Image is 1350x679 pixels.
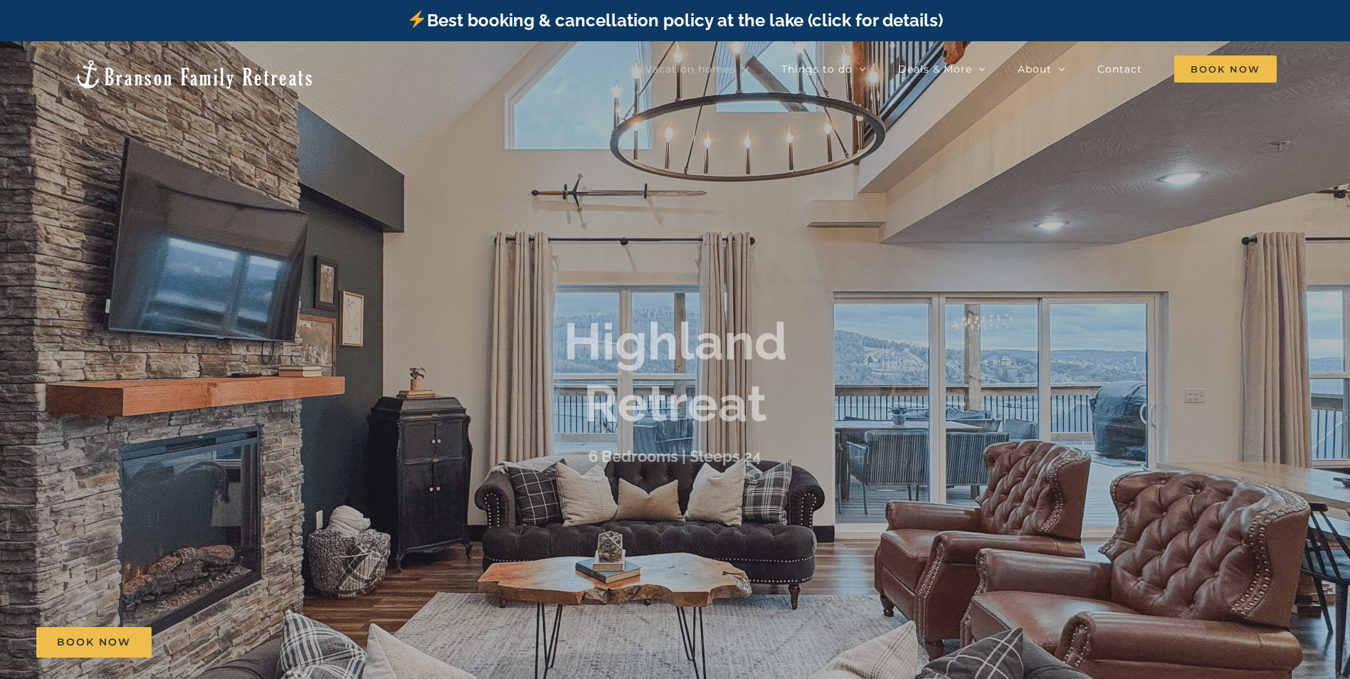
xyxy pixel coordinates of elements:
[645,55,749,83] a: Vacation homes
[1097,55,1142,83] a: Contact
[589,447,761,465] h3: 6 Bedrooms | Sleeps 24
[57,636,131,648] span: Book Now
[645,55,1277,83] nav: Main Menu
[898,64,972,74] span: Deals & More
[73,58,315,90] img: Branson Family Retreats Logo
[1174,56,1277,83] span: Book Now
[1018,55,1065,83] a: About
[1018,64,1052,74] span: About
[645,64,736,74] span: Vacation homes
[36,627,152,658] a: Book Now
[407,10,942,31] a: Best booking & cancellation policy at the lake (click for details)
[781,64,853,74] span: Things to do
[781,55,866,83] a: Things to do
[408,11,426,28] img: ⚡️
[1097,64,1142,74] span: Contact
[564,311,787,433] b: Highland Retreat
[898,55,986,83] a: Deals & More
